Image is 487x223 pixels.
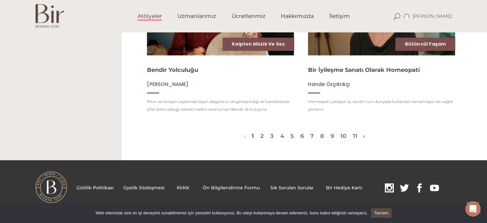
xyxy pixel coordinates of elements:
a: Bir Sonraki Sayfa [363,133,365,140]
a: KVKK [177,185,189,191]
p: . [77,183,444,193]
a: 7 [310,133,314,140]
a: Bir Önceki Sayfa [244,133,246,140]
a: Gizlilik Politikası [77,185,114,191]
a: [PERSON_NAME] [147,81,188,87]
a: Sık Sorulan Sorular [270,185,314,191]
a: 1 [252,133,254,140]
a: 6 [300,133,304,140]
span: Uzmanlarımız [177,13,216,20]
a: Bir İyileşme Sanatı Olarak Homeopati [308,66,420,73]
span: İletişim [329,13,350,20]
a: Bütüncül Yaşam [405,41,446,47]
a: Hande Özçıkrıkçı [308,81,350,87]
a: 4 [280,133,284,140]
a: Ön Bilgilendirme Formu [203,185,260,191]
span: Ücretlerimiz [231,13,265,20]
p: Ritm ve titreşim sayesinde beyin dalgalarını dinginleştirdiği ve hastalıklarda şifalı etkisi oldu... [147,98,294,113]
a: 11 [353,133,357,140]
a: 8 [320,133,324,140]
a: 5 [290,133,294,140]
a: Bendir Yolculuğu [147,66,198,73]
a: 9 [330,133,334,140]
a: Tamam [371,208,392,218]
a: Üyelik Sözleşmesi [123,185,165,191]
span: Atölyeler [137,13,162,20]
a: Bir Hediye Kartı [326,185,362,191]
div: Open Intercom Messenger [465,201,481,217]
a: 2 [260,133,264,140]
span: Web sitemizde size en iyi deneyimi sunabilmemiz için çerezleri kullanıyoruz. Bu siteyi kullanmaya... [95,210,368,216]
span: Hakkımızda [281,13,314,20]
img: BI%CC%87R-LOGO.png [36,171,67,203]
p: Homeopati; yaklaşık üç asırdır tüm dünyada kullanılan tamamlayıcı bir sağlık yöntemi. [308,98,455,113]
a: Kalpten Müzik ve Ses [232,41,285,47]
a: 3 [270,133,274,140]
a: 10 [340,133,346,140]
span: [PERSON_NAME] [413,13,452,19]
